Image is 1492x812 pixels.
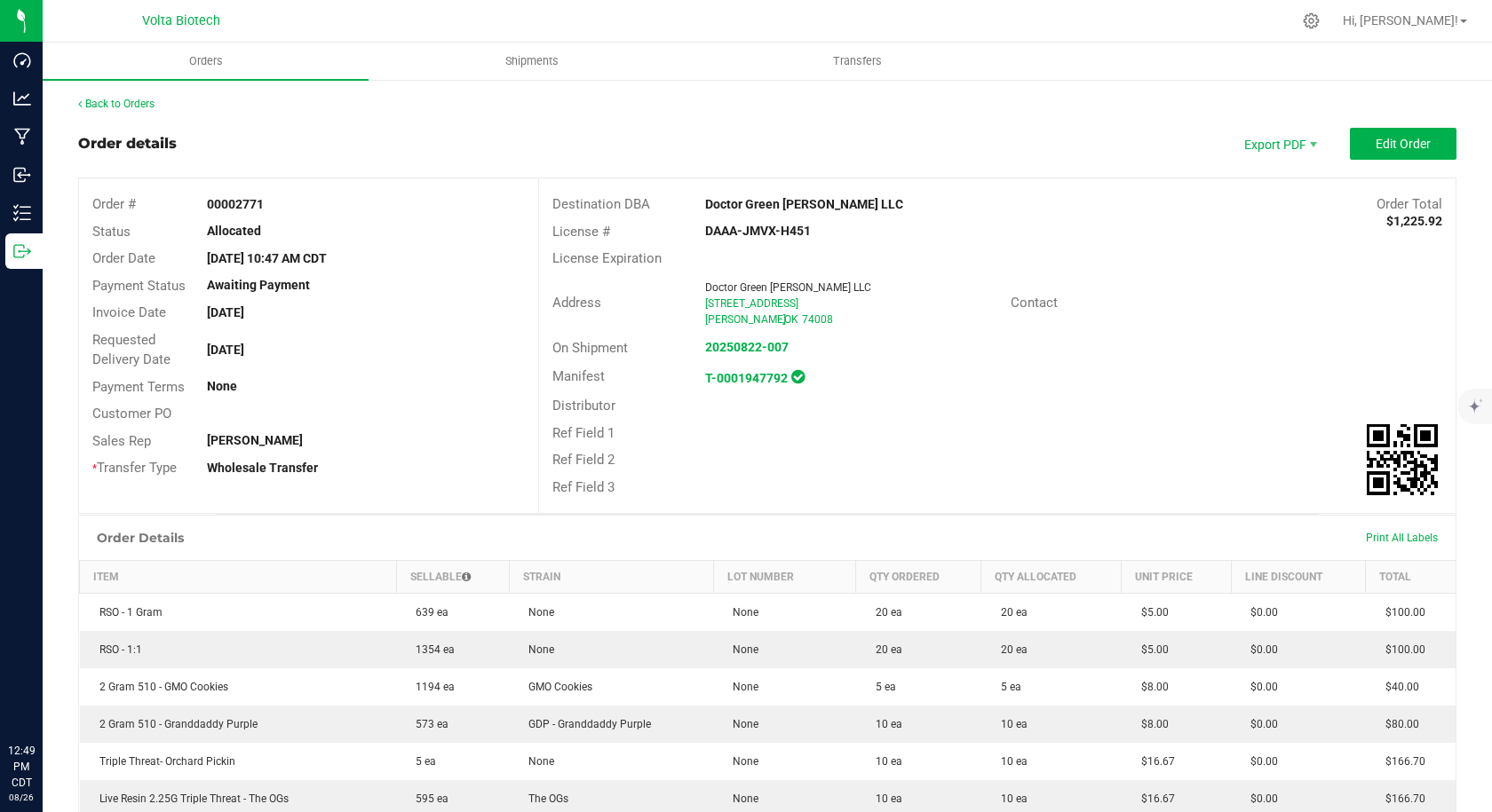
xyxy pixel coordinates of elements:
[867,643,902,656] span: 20 ea
[207,433,303,447] strong: [PERSON_NAME]
[13,166,31,184] inline-svg: Inbound
[407,606,448,619] span: 639 ea
[705,197,903,211] strong: Doctor Green [PERSON_NAME] LLC
[1132,681,1169,693] span: $8.00
[13,204,31,222] inline-svg: Inventory
[705,224,811,238] strong: DAAA-JMVX-H451
[552,368,605,384] span: Manifest
[1226,128,1332,160] li: Export PDF
[1350,128,1456,160] button: Edit Order
[207,305,244,319] strong: [DATE]
[1132,792,1175,805] span: $16.67
[509,561,713,594] th: Strain
[1343,13,1458,28] span: Hi, [PERSON_NAME]!
[520,718,651,730] span: GDP - Granddaddy Purple
[1242,755,1278,768] span: $0.00
[724,606,758,619] span: None
[165,53,247,69] span: Orders
[520,643,554,656] span: None
[552,340,628,356] span: On Shipment
[8,743,35,791] p: 12:49 PM CDT
[992,755,1028,768] span: 10 ea
[1377,792,1425,805] span: $166.70
[8,791,35,804] p: 08/26
[1132,755,1175,768] span: $16.67
[552,250,662,266] span: License Expiration
[13,90,31,107] inline-svg: Analytics
[867,792,902,805] span: 10 ea
[724,718,758,730] span: None
[552,452,615,468] span: Ref Field 2
[867,606,902,619] span: 20 ea
[705,297,798,310] span: [STREET_ADDRESS]
[92,196,136,212] span: Order #
[520,755,554,768] span: None
[207,343,244,357] strong: [DATE]
[80,561,397,594] th: Item
[1367,424,1438,495] qrcode: 00002771
[1122,561,1231,594] th: Unit Price
[1242,792,1278,805] span: $0.00
[407,643,455,656] span: 1354 ea
[91,606,163,619] span: RSO - 1 Gram
[207,197,264,211] strong: 00002771
[1132,718,1169,730] span: $8.00
[91,643,142,656] span: RSO - 1:1
[92,250,155,266] span: Order Date
[802,313,833,326] span: 74008
[1242,718,1278,730] span: $0.00
[1366,532,1438,544] span: Print All Labels
[992,643,1028,656] span: 20 ea
[1377,681,1419,693] span: $40.00
[520,606,554,619] span: None
[705,340,789,354] strong: 20250822-007
[92,224,131,240] span: Status
[552,425,615,441] span: Ref Field 1
[791,367,805,386] span: In Sync
[724,755,758,768] span: None
[1132,606,1169,619] span: $5.00
[207,461,318,475] strong: Wholesale Transfer
[705,281,871,294] span: Doctor Green [PERSON_NAME] LLC
[1011,295,1058,311] span: Contact
[92,278,186,294] span: Payment Status
[856,561,981,594] th: Qty Ordered
[552,295,601,311] span: Address
[981,561,1122,594] th: Qty Allocated
[396,561,509,594] th: Sellable
[92,460,177,476] span: Transfer Type
[13,242,31,260] inline-svg: Outbound
[78,98,155,110] a: Back to Orders
[1377,196,1442,212] span: Order Total
[92,332,171,368] span: Requested Delivery Date
[97,531,184,545] h1: Order Details
[92,379,185,395] span: Payment Terms
[782,313,784,326] span: ,
[1377,755,1425,768] span: $166.70
[867,755,902,768] span: 10 ea
[724,643,758,656] span: None
[407,681,455,693] span: 1194 ea
[867,718,902,730] span: 10 ea
[13,128,31,146] inline-svg: Manufacturing
[520,681,592,693] span: GMO Cookies
[809,53,906,69] span: Transfers
[78,133,177,154] div: Order details
[784,313,798,326] span: OK
[407,792,448,805] span: 595 ea
[1366,561,1456,594] th: Total
[724,681,758,693] span: None
[142,13,220,28] span: Volta Biotech
[1377,606,1425,619] span: $100.00
[705,371,788,385] strong: T-0001947792
[694,43,1020,80] a: Transfers
[713,561,855,594] th: Lot Number
[1376,137,1431,151] span: Edit Order
[1367,424,1438,495] img: Scan me!
[91,755,235,768] span: Triple Threat- Orchard Pickin
[552,479,615,495] span: Ref Field 3
[1377,718,1419,730] span: $80.00
[207,251,327,265] strong: [DATE] 10:47 AM CDT
[91,718,258,730] span: 2 Gram 510 - Granddaddy Purple
[1242,681,1278,693] span: $0.00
